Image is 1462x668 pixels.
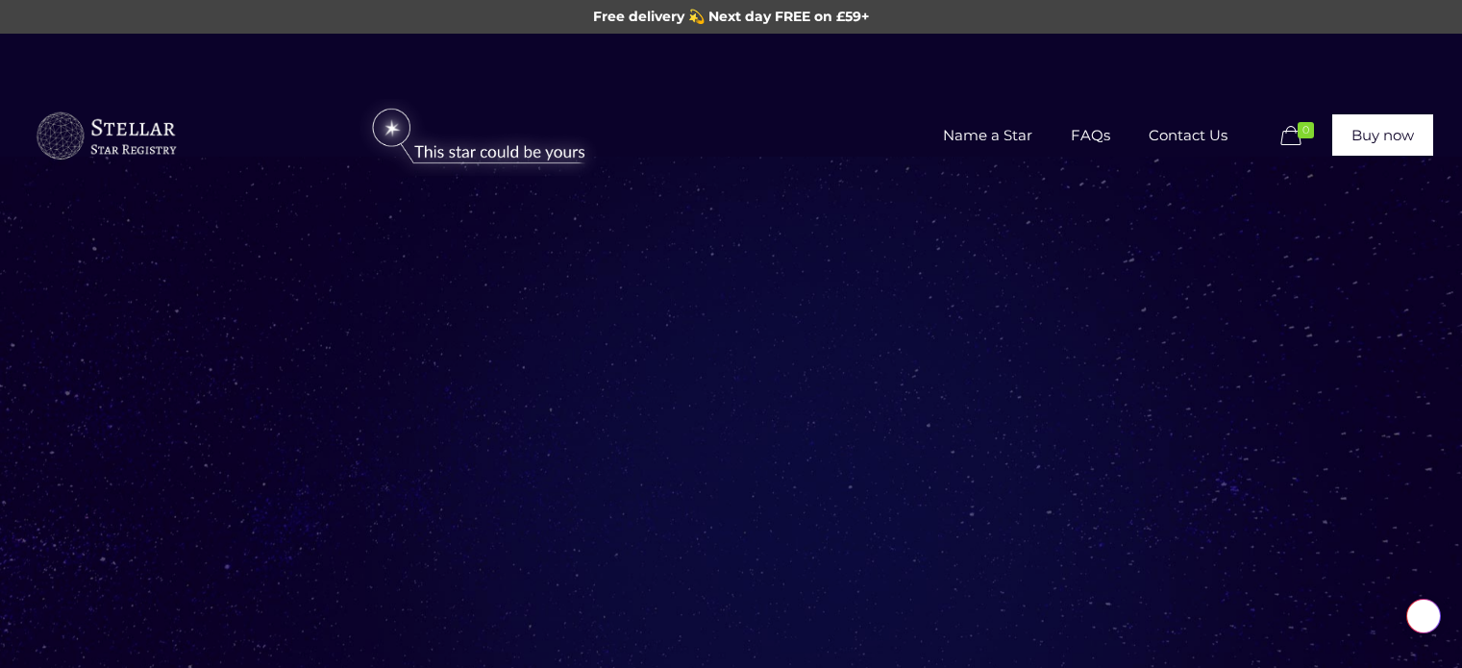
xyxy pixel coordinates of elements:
span: Free delivery 💫 Next day FREE on £59+ [593,8,869,25]
a: Name a Star [924,92,1052,179]
span: Name a Star [924,107,1052,164]
a: Contact Us [1129,92,1247,179]
span: FAQs [1052,107,1129,164]
a: Buy now [1332,114,1433,156]
a: 0 [1276,125,1323,148]
a: FAQs [1052,92,1129,179]
a: Buy a Star [34,92,178,179]
img: buyastar-logo-transparent [34,108,178,165]
span: Contact Us [1129,107,1247,164]
span: 0 [1298,122,1314,138]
